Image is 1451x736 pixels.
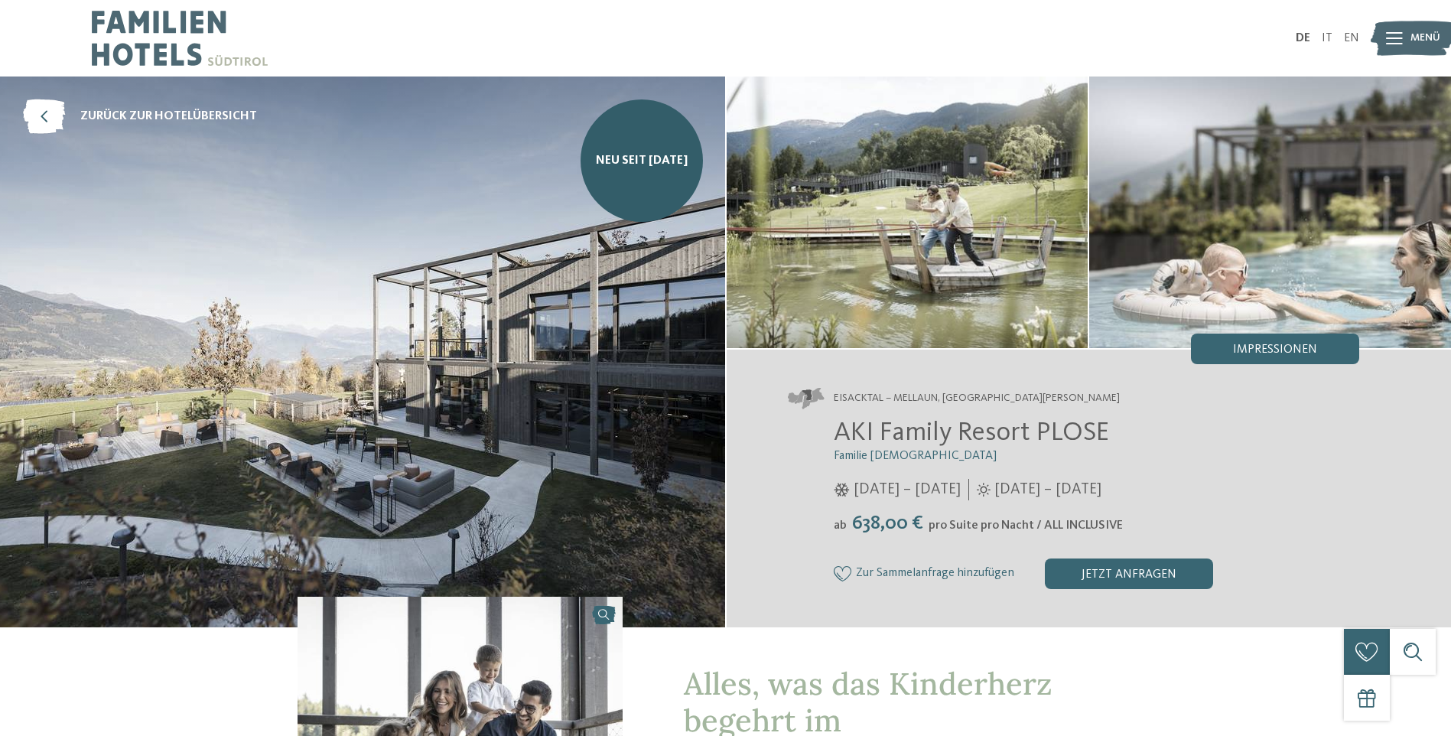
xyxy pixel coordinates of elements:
[834,419,1109,446] span: AKI Family Resort PLOSE
[834,391,1120,406] span: Eisacktal – Mellaun, [GEOGRAPHIC_DATA][PERSON_NAME]
[994,479,1101,500] span: [DATE] – [DATE]
[929,519,1123,532] span: pro Suite pro Nacht / ALL INCLUSIVE
[977,483,991,497] i: Öffnungszeiten im Sommer
[1233,344,1317,356] span: Impressionen
[848,513,927,533] span: 638,00 €
[834,483,850,497] i: Öffnungszeiten im Winter
[1344,32,1359,44] a: EN
[854,479,961,500] span: [DATE] – [DATE]
[1322,32,1332,44] a: IT
[834,450,997,462] span: Familie [DEMOGRAPHIC_DATA]
[1045,559,1213,589] div: jetzt anfragen
[1410,31,1440,46] span: Menü
[80,108,257,125] span: zurück zur Hotelübersicht
[1089,77,1451,348] img: AKI: Alles, was das Kinderherz begehrt
[1296,32,1310,44] a: DE
[596,152,688,169] span: NEU seit [DATE]
[856,567,1014,581] span: Zur Sammelanfrage hinzufügen
[727,77,1088,348] img: AKI: Alles, was das Kinderherz begehrt
[23,99,257,134] a: zurück zur Hotelübersicht
[834,519,847,532] span: ab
